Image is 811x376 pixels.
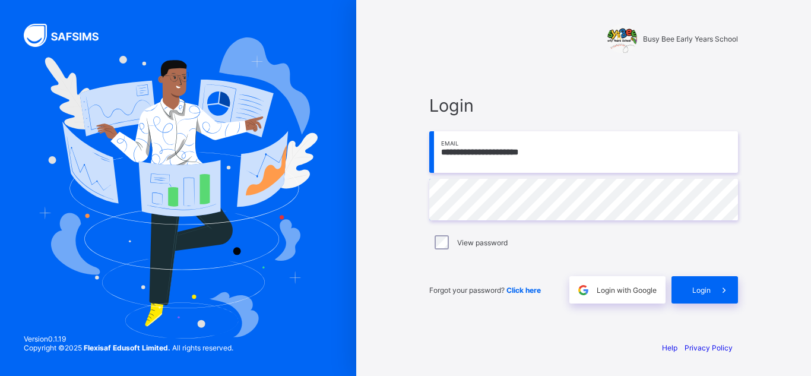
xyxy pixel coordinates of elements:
label: View password [457,238,508,247]
span: Copyright © 2025 All rights reserved. [24,343,233,352]
img: Hero Image [39,37,318,338]
a: Help [662,343,677,352]
strong: Flexisaf Edusoft Limited. [84,343,170,352]
span: Login [429,95,738,116]
a: Click here [506,286,541,295]
span: Login [692,286,711,295]
span: Version 0.1.19 [24,334,233,343]
img: SAFSIMS Logo [24,24,113,47]
img: google.396cfc9801f0270233282035f929180a.svg [576,283,590,297]
span: Busy Bee Early Years School [643,34,738,43]
span: Login with Google [597,286,657,295]
span: Forgot your password? [429,286,541,295]
a: Privacy Policy [685,343,733,352]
